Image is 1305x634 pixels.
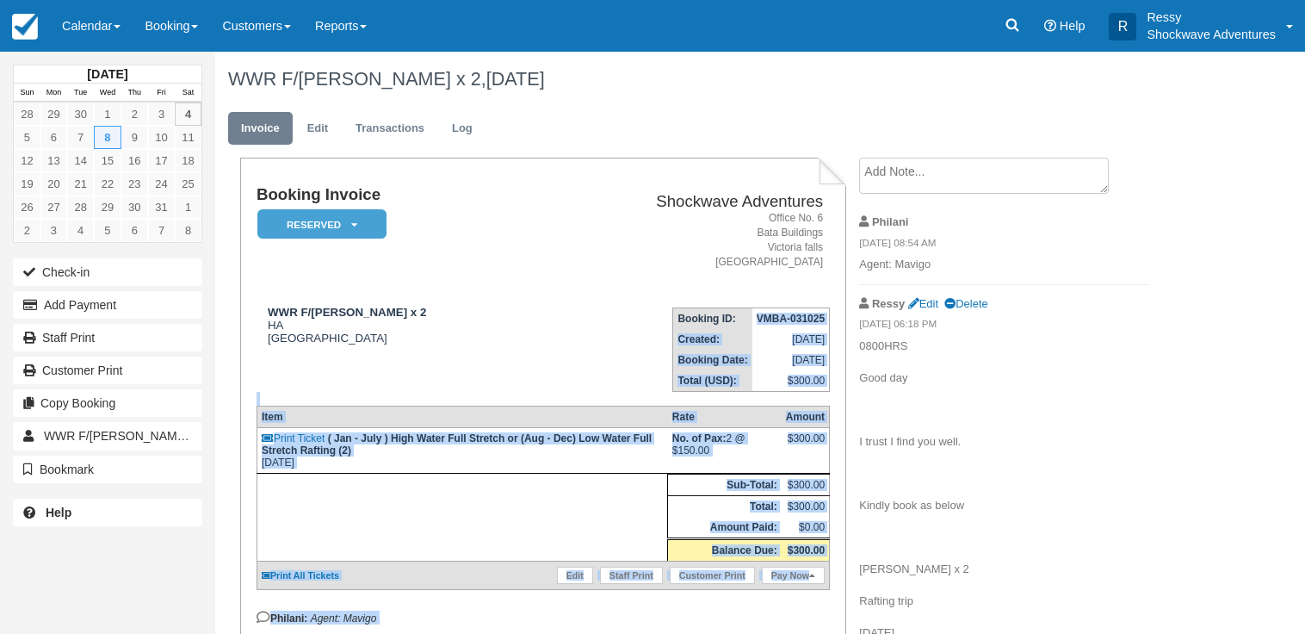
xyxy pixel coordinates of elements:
[175,126,201,149] a: 11
[343,112,437,146] a: Transactions
[148,103,175,126] a: 3
[44,429,208,443] span: WWR F/[PERSON_NAME] x 2
[67,149,94,172] a: 14
[486,68,545,90] span: [DATE]
[1147,9,1276,26] p: Ressy
[175,219,201,242] a: 8
[121,172,148,196] a: 23
[175,103,201,126] a: 4
[94,149,121,172] a: 15
[782,517,830,539] td: $0.00
[859,317,1149,336] em: [DATE] 06:18 PM
[14,196,40,219] a: 26
[257,186,535,204] h1: Booking Invoice
[14,219,40,242] a: 2
[148,126,175,149] a: 10
[257,208,380,240] a: Reserved
[668,539,782,562] th: Balance Due:
[782,407,830,428] th: Amount
[673,350,752,370] th: Booking Date:
[94,172,121,196] a: 22
[13,389,202,417] button: Copy Booking
[786,432,825,458] div: $300.00
[257,306,535,345] div: HA [GEOGRAPHIC_DATA]
[67,196,94,219] a: 28
[14,149,40,172] a: 12
[13,357,202,384] a: Customer Print
[175,196,201,219] a: 1
[13,291,202,319] button: Add Payment
[13,258,202,286] button: Check-in
[14,126,40,149] a: 5
[148,172,175,196] a: 24
[46,506,71,519] b: Help
[872,215,908,228] strong: Philani
[148,149,175,172] a: 17
[121,103,148,126] a: 2
[121,84,148,103] th: Thu
[175,149,201,172] a: 18
[228,69,1181,90] h1: WWR F/[PERSON_NAME] x 2,
[668,517,782,539] th: Amount Paid:
[294,112,341,146] a: Edit
[872,297,905,310] strong: Ressy
[672,432,727,444] strong: No. of Pax
[94,196,121,219] a: 29
[94,103,121,126] a: 1
[67,219,94,242] a: 4
[668,407,782,428] th: Rate
[670,567,755,584] a: Customer Print
[1109,13,1136,40] div: R
[762,567,825,584] a: Pay Now
[40,149,67,172] a: 13
[673,308,752,330] th: Booking ID:
[121,219,148,242] a: 6
[257,428,667,474] td: [DATE]
[673,370,752,392] th: Total (USD):
[859,236,1149,255] em: [DATE] 08:54 AM
[67,103,94,126] a: 30
[14,172,40,196] a: 19
[257,407,667,428] th: Item
[257,612,307,625] strong: Philani:
[1147,26,1276,43] p: Shockwave Adventures
[268,306,426,319] strong: WWR F/[PERSON_NAME] x 2
[262,570,339,581] a: Print All Tickets
[228,112,293,146] a: Invoice
[121,149,148,172] a: 16
[12,14,38,40] img: checkfront-main-nav-mini-logo.png
[262,432,652,457] strong: ( Jan - July ) High Water Full Stretch or (Aug - Dec) Low Water Full Stretch Rafting (2)
[67,172,94,196] a: 21
[257,209,387,239] em: Reserved
[94,84,121,103] th: Wed
[67,84,94,103] th: Tue
[944,297,987,310] a: Delete
[40,172,67,196] a: 20
[782,496,830,518] td: $300.00
[752,350,830,370] td: [DATE]
[752,370,830,392] td: $300.00
[668,496,782,518] th: Total:
[175,84,201,103] th: Sat
[13,324,202,351] a: Staff Print
[175,172,201,196] a: 25
[40,84,67,103] th: Mon
[40,103,67,126] a: 29
[673,329,752,350] th: Created:
[40,219,67,242] a: 3
[1044,20,1056,32] i: Help
[439,112,486,146] a: Log
[13,456,202,483] button: Bookmark
[788,544,825,556] strong: $300.00
[40,126,67,149] a: 6
[14,103,40,126] a: 28
[13,422,202,450] a: WWR F/[PERSON_NAME] x 2
[557,567,593,584] a: Edit
[752,329,830,350] td: [DATE]
[121,126,148,149] a: 9
[782,475,830,496] td: $300.00
[148,219,175,242] a: 7
[600,567,663,584] a: Staff Print
[668,428,782,474] td: 2 @ $150.00
[87,67,127,81] strong: [DATE]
